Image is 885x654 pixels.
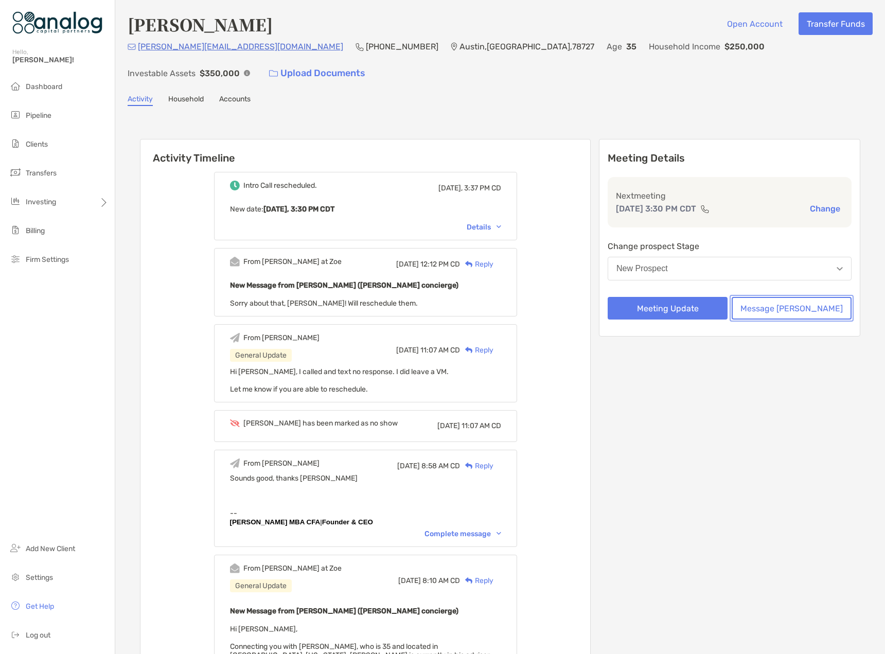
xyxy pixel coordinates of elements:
[649,40,720,53] p: Household Income
[465,463,473,469] img: Reply icon
[26,169,57,178] span: Transfers
[262,62,372,84] a: Upload Documents
[421,462,460,470] span: 8:58 AM CD
[26,82,62,91] span: Dashboard
[12,4,102,41] img: Zoe Logo
[9,137,22,150] img: clients icon
[420,346,460,355] span: 11:07 AM CD
[9,599,22,612] img: get-help icon
[219,95,251,106] a: Accounts
[26,226,45,235] span: Billing
[230,181,240,190] img: Event icon
[26,255,69,264] span: Firm Settings
[462,421,501,430] span: 11:07 AM CD
[230,458,240,468] img: Event icon
[467,223,501,232] div: Details
[140,139,590,164] h6: Activity Timeline
[460,461,493,471] div: Reply
[700,205,710,213] img: communication type
[230,518,321,526] b: [PERSON_NAME] MBA CFA
[724,40,765,53] p: $250,000
[424,529,501,538] div: Complete message
[9,253,22,265] img: firm-settings icon
[243,419,398,428] div: [PERSON_NAME] has been marked as no show
[608,152,852,165] p: Meeting Details
[9,80,22,92] img: dashboard icon
[230,509,237,518] span: --
[168,95,204,106] a: Household
[497,225,501,228] img: Chevron icon
[608,297,728,320] button: Meeting Update
[608,240,852,253] p: Change prospect Stage
[459,40,594,53] p: Austin , [GEOGRAPHIC_DATA] , 78727
[460,345,493,356] div: Reply
[9,628,22,641] img: logout icon
[397,462,420,470] span: [DATE]
[807,203,843,214] button: Change
[460,575,493,586] div: Reply
[366,40,438,53] p: [PHONE_NUMBER]
[438,184,463,192] span: [DATE],
[799,12,873,35] button: Transfer Funds
[230,518,373,526] span: |
[230,333,240,343] img: Event icon
[616,264,668,273] div: New Prospect
[230,349,292,362] div: General Update
[269,70,278,77] img: button icon
[719,12,790,35] button: Open Account
[837,267,843,271] img: Open dropdown arrow
[230,281,458,290] b: New Message from [PERSON_NAME] ([PERSON_NAME] concierge)
[230,563,240,573] img: Event icon
[128,67,196,80] p: Investable Assets
[464,184,501,192] span: 3:37 PM CD
[243,564,342,573] div: From [PERSON_NAME] at Zoe
[230,419,240,427] img: Event icon
[12,56,109,64] span: [PERSON_NAME]!
[230,579,292,592] div: General Update
[9,224,22,236] img: billing icon
[230,203,501,216] p: New date :
[420,260,460,269] span: 12:12 PM CD
[616,189,843,202] p: Next meeting
[26,111,51,120] span: Pipeline
[616,202,696,215] p: [DATE] 3:30 PM CDT
[9,571,22,583] img: settings icon
[465,577,473,584] img: Reply icon
[732,297,852,320] button: Message [PERSON_NAME]
[607,40,622,53] p: Age
[497,532,501,535] img: Chevron icon
[9,195,22,207] img: investing icon
[230,367,449,394] span: Hi [PERSON_NAME], I called and text no response. I did leave a VM. Let me know if you are able to...
[243,181,317,190] div: Intro Call rescheduled.
[243,257,342,266] div: From [PERSON_NAME] at Zoe
[451,43,457,51] img: Location Icon
[230,257,240,267] img: Event icon
[356,43,364,51] img: Phone Icon
[465,261,473,268] img: Reply icon
[263,205,334,214] b: [DATE], 3:30 PM CDT
[128,95,153,106] a: Activity
[422,576,460,585] span: 8:10 AM CD
[396,346,419,355] span: [DATE]
[230,474,501,483] div: Sounds good, thanks [PERSON_NAME]
[26,631,50,640] span: Log out
[128,12,273,36] h4: [PERSON_NAME]
[243,459,320,468] div: From [PERSON_NAME]
[322,518,373,526] b: Founder & CEO
[396,260,419,269] span: [DATE]
[26,573,53,582] span: Settings
[626,40,636,53] p: 35
[26,198,56,206] span: Investing
[9,109,22,121] img: pipeline icon
[243,333,320,342] div: From [PERSON_NAME]
[26,544,75,553] span: Add New Client
[398,576,421,585] span: [DATE]
[128,44,136,50] img: Email Icon
[465,347,473,353] img: Reply icon
[9,542,22,554] img: add_new_client icon
[460,259,493,270] div: Reply
[608,257,852,280] button: New Prospect
[230,299,418,308] span: Sorry about that, [PERSON_NAME]! Will reschedule them.
[26,602,54,611] span: Get Help
[437,421,460,430] span: [DATE]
